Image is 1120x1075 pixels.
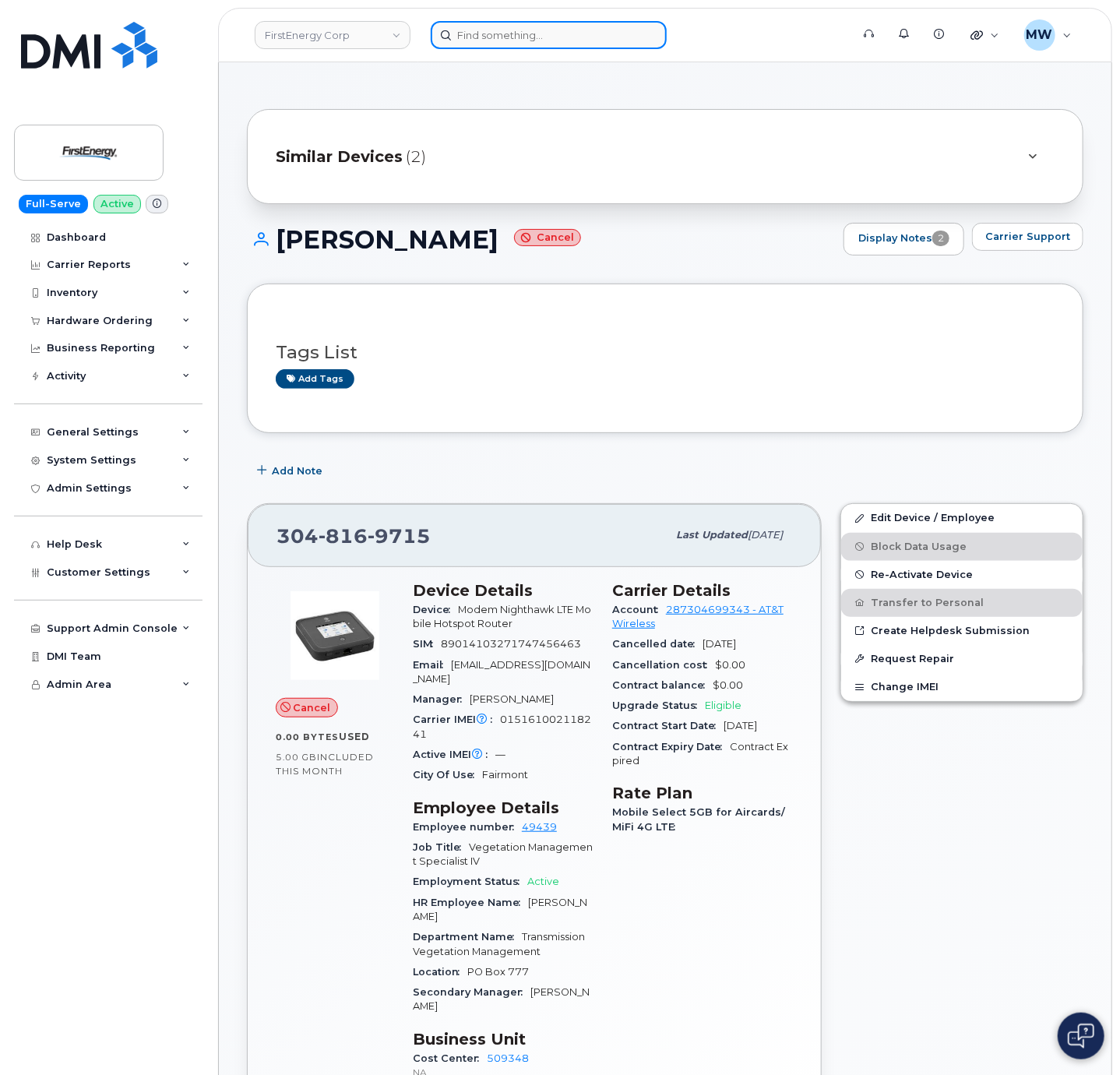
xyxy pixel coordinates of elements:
span: [EMAIL_ADDRESS][DOMAIN_NAME] [413,659,590,685]
span: 816 [319,524,368,548]
button: Request Repair [841,645,1083,673]
span: Carrier IMEI [413,714,500,725]
span: 2 [932,231,949,246]
span: Vegetation Management Specialist IV [413,841,593,867]
span: [DATE] [703,638,736,650]
span: Last updated [676,529,748,541]
span: Cancel [294,700,331,715]
a: 509348 [487,1052,529,1064]
span: used [339,731,370,742]
span: Eligible [705,700,741,711]
img: Open chat [1068,1024,1094,1049]
h3: Tags List [276,343,1055,362]
span: Cancellation cost [612,659,715,671]
span: Similar Devices [276,146,403,168]
button: Block Data Usage [841,533,1083,561]
h3: Business Unit [413,1030,593,1049]
span: $0.00 [713,679,743,691]
span: Upgrade Status [612,700,705,711]
span: Employment Status [413,876,527,887]
span: City Of Use [413,769,482,781]
span: [PERSON_NAME] [413,897,587,922]
span: — [495,749,505,760]
span: Contract Start Date [612,720,724,731]
span: Re-Activate Device [871,569,973,580]
a: 287304699343 - AT&T Wireless [612,604,784,629]
a: Display Notes2 [844,223,964,256]
span: (2) [406,146,426,168]
span: Manager [413,693,470,705]
span: Active [527,876,559,887]
h1: [PERSON_NAME] [247,226,836,253]
img: image20231002-3703462-m790eo.jpeg [288,589,382,682]
span: Account [612,604,666,615]
button: Change IMEI [841,673,1083,701]
a: 49439 [522,821,557,833]
span: Mobile Select 5GB for Aircards/MiFi 4G LTE [612,806,785,832]
span: SIM [413,638,441,650]
span: Device [413,604,458,615]
span: 304 [276,524,431,548]
span: Cancelled date [612,638,703,650]
span: Location [413,966,467,978]
a: Edit Device / Employee [841,504,1083,532]
span: Job Title [413,841,469,853]
span: Transmission Vegetation Management [413,931,585,957]
span: Email [413,659,451,671]
span: 5.00 GB [276,752,317,763]
span: Active IMEI [413,749,495,760]
button: Re-Activate Device [841,561,1083,589]
a: Add tags [276,369,354,389]
span: [DATE] [724,720,757,731]
button: Transfer to Personal [841,589,1083,617]
span: Add Note [272,463,322,478]
span: [DATE] [748,529,783,541]
span: Employee number [413,821,522,833]
span: PO Box 777 [467,966,529,978]
span: Contract balance [612,679,713,691]
span: Department Name [413,931,522,943]
span: HR Employee Name [413,897,528,908]
a: Create Helpdesk Submission [841,617,1083,645]
button: Carrier Support [972,223,1083,251]
h3: Carrier Details [612,581,793,600]
span: Modem Nighthawk LTE Mobile Hotspot Router [413,604,591,629]
small: Cancel [514,229,581,247]
span: $0.00 [715,659,745,671]
h3: Rate Plan [612,784,793,802]
span: Carrier Support [985,229,1070,244]
span: Cost Center [413,1052,487,1064]
span: included this month [276,751,374,777]
span: [PERSON_NAME] [470,693,554,705]
h3: Device Details [413,581,593,600]
span: Fairmont [482,769,528,781]
span: 9715 [368,524,431,548]
span: Secondary Manager [413,986,530,998]
span: 89014103271747456463 [441,638,581,650]
span: 0.00 Bytes [276,731,339,742]
span: Contract Expiry Date [612,741,730,752]
h3: Employee Details [413,798,593,817]
button: Add Note [247,456,336,485]
span: 015161002118241 [413,714,591,739]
